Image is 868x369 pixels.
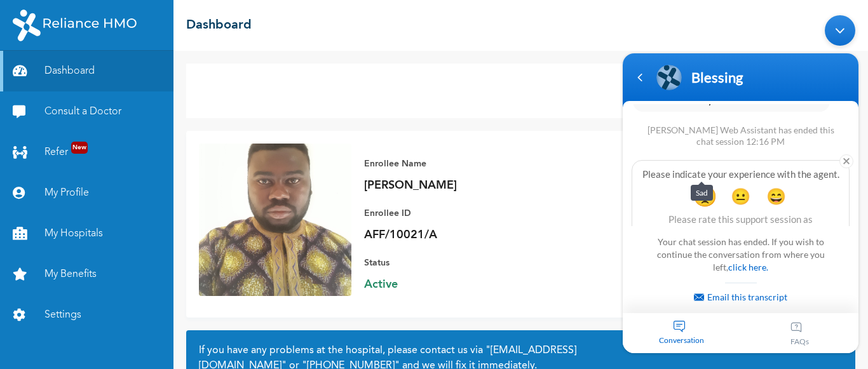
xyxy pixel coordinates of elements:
[364,206,542,221] p: Enrollee ID
[13,10,137,41] img: RelianceHMO's Logo
[71,142,88,154] span: New
[364,156,542,171] p: Enrollee Name
[616,9,865,359] iframe: SalesIQ Chatwindow
[199,144,351,296] img: Enrollee
[364,178,542,193] p: [PERSON_NAME]
[364,227,542,243] p: AFF/10021/A
[186,16,252,35] h2: Dashboard
[364,255,542,271] p: Status
[364,277,542,292] span: Active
